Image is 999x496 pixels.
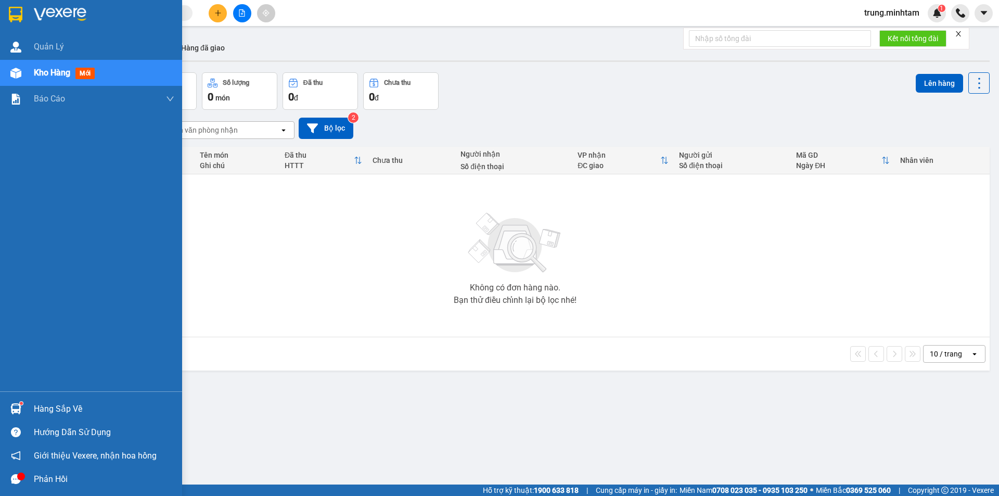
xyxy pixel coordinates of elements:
[941,487,949,494] span: copyright
[10,403,21,414] img: warehouse-icon
[209,4,227,22] button: plus
[483,485,579,496] span: Hỗ trợ kỹ thuật:
[11,474,21,484] span: message
[208,91,213,103] span: 0
[10,68,21,79] img: warehouse-icon
[888,33,938,44] span: Kết nối tổng đài
[816,485,891,496] span: Miền Bắc
[238,9,246,17] span: file-add
[283,72,358,110] button: Đã thu0đ
[596,485,677,496] span: Cung cấp máy in - giấy in:
[689,30,871,47] input: Nhập số tổng đài
[930,349,962,359] div: 10 / trang
[680,485,808,496] span: Miền Nam
[375,94,379,102] span: đ
[200,151,274,159] div: Tên món
[34,92,65,105] span: Báo cáo
[578,161,660,170] div: ĐC giao
[679,151,786,159] div: Người gửi
[257,4,275,22] button: aim
[534,486,579,494] strong: 1900 633 818
[979,8,989,18] span: caret-down
[460,162,567,171] div: Số điện thoại
[938,5,945,12] sup: 1
[369,91,375,103] span: 0
[956,8,965,18] img: phone-icon
[454,296,577,304] div: Bạn thử điều chỉnh lại bộ lọc nhé!
[173,35,233,60] button: Hàng đã giao
[214,9,222,17] span: plus
[9,7,22,22] img: logo-vxr
[34,425,174,440] div: Hướng dẫn sử dụng
[215,94,230,102] span: món
[955,30,962,37] span: close
[294,94,298,102] span: đ
[796,151,881,159] div: Mã GD
[34,472,174,487] div: Phản hồi
[11,451,21,461] span: notification
[572,147,674,174] th: Toggle SortBy
[285,151,354,159] div: Đã thu
[460,150,567,158] div: Người nhận
[384,79,411,86] div: Chưa thu
[34,40,64,53] span: Quản Lý
[202,72,277,110] button: Số lượng0món
[285,161,354,170] div: HTTT
[810,488,813,492] span: ⚪️
[796,161,881,170] div: Ngày ĐH
[10,42,21,53] img: warehouse-icon
[34,401,174,417] div: Hàng sắp về
[200,161,274,170] div: Ghi chú
[463,207,567,279] img: svg+xml;base64,PHN2ZyBjbGFzcz0ibGlzdC1wbHVnX19zdmciIHhtbG5zPSJodHRwOi8vd3d3LnczLm9yZy8yMDAwL3N2Zy...
[166,95,174,103] span: down
[279,126,288,134] svg: open
[932,8,942,18] img: icon-new-feature
[846,486,891,494] strong: 0369 525 060
[679,161,786,170] div: Số điện thoại
[75,68,95,79] span: mới
[879,30,946,47] button: Kết nối tổng đài
[223,79,249,86] div: Số lượng
[916,74,963,93] button: Lên hàng
[975,4,993,22] button: caret-down
[279,147,367,174] th: Toggle SortBy
[578,151,660,159] div: VP nhận
[900,156,984,164] div: Nhân viên
[299,118,353,139] button: Bộ lọc
[166,125,238,135] div: Chọn văn phòng nhận
[303,79,323,86] div: Đã thu
[233,4,251,22] button: file-add
[20,402,23,405] sup: 1
[856,6,928,19] span: trung.minhtam
[899,485,900,496] span: |
[470,284,560,292] div: Không có đơn hàng nào.
[586,485,588,496] span: |
[712,486,808,494] strong: 0708 023 035 - 0935 103 250
[348,112,358,123] sup: 2
[34,449,157,462] span: Giới thiệu Vexere, nhận hoa hồng
[262,9,270,17] span: aim
[363,72,439,110] button: Chưa thu0đ
[34,68,70,78] span: Kho hàng
[791,147,895,174] th: Toggle SortBy
[373,156,450,164] div: Chưa thu
[288,91,294,103] span: 0
[11,427,21,437] span: question-circle
[970,350,979,358] svg: open
[940,5,943,12] span: 1
[10,94,21,105] img: solution-icon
